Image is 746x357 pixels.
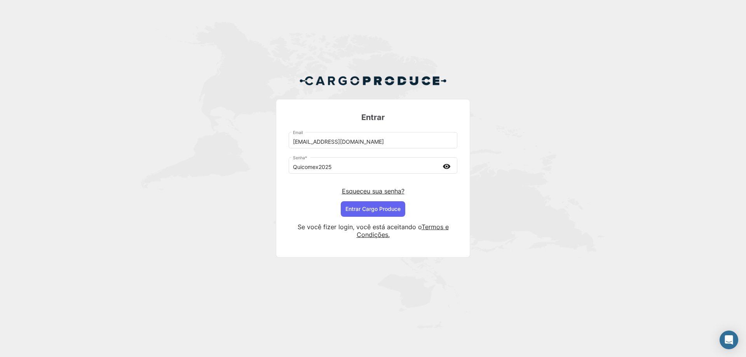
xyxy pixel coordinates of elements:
[293,139,453,145] input: Email
[298,223,422,231] span: Se você fizer login, você está aceitando o
[720,331,738,349] div: Abrir Intercom Messenger
[289,112,457,123] h3: Entrar
[299,71,447,90] img: Cargo Produce Logo
[293,164,440,171] input: Senha
[341,201,405,217] button: Entrar Cargo Produce
[442,162,451,171] mat-icon: visibility
[357,223,449,239] a: Termos e Condições.
[342,187,404,195] a: Esqueceu sua senha?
